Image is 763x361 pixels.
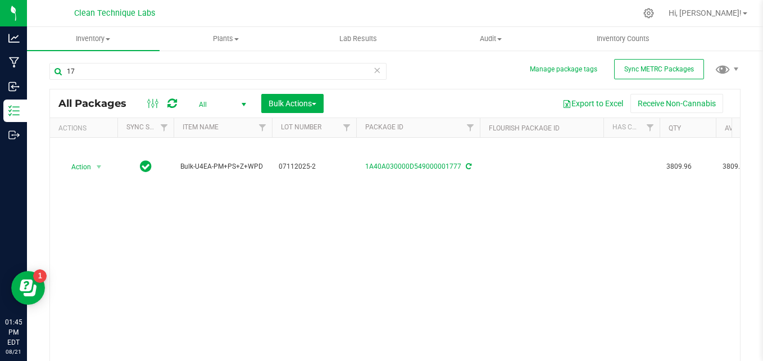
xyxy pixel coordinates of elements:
a: Sync Status [126,123,170,131]
a: Filter [155,118,174,137]
p: 01:45 PM EDT [5,317,22,348]
span: Inventory [27,34,160,44]
span: Bulk Actions [269,99,316,108]
span: Bulk-U4EA-PM+PS+Z+WPD [180,161,265,172]
span: Lab Results [324,34,392,44]
a: Filter [338,118,356,137]
a: Filter [253,118,272,137]
iframe: Resource center unread badge [33,269,47,283]
a: Inventory [27,27,160,51]
button: Export to Excel [555,94,630,113]
span: select [92,159,106,175]
a: Filter [461,118,480,137]
span: 07112025-2 [279,161,349,172]
inline-svg: Manufacturing [8,57,20,68]
a: Package ID [365,123,403,131]
span: 3809.96 [666,161,709,172]
span: Sync METRC Packages [624,65,694,73]
button: Manage package tags [530,65,597,74]
a: Item Name [183,123,219,131]
div: Actions [58,124,113,132]
a: Audit [424,27,557,51]
span: Clear [373,63,381,78]
a: Lot Number [281,123,321,131]
button: Receive Non-Cannabis [630,94,723,113]
span: In Sync [140,159,152,174]
span: Clean Technique Labs [74,8,155,18]
span: All Packages [58,97,138,110]
p: 08/21 [5,348,22,356]
span: Plants [160,34,292,44]
inline-svg: Inventory [8,105,20,116]
a: Plants [160,27,292,51]
span: Hi, [PERSON_NAME]! [669,8,742,17]
input: Search Package ID, Item Name, SKU, Lot or Part Number... [49,63,387,80]
button: Sync METRC Packages [614,59,704,79]
a: Filter [641,118,660,137]
a: Inventory Counts [557,27,689,51]
span: Sync from Compliance System [464,163,471,170]
div: Manage settings [642,8,656,19]
inline-svg: Inbound [8,81,20,92]
th: Has COA [603,118,660,138]
a: Flourish Package ID [489,124,560,132]
inline-svg: Analytics [8,33,20,44]
span: Action [61,159,92,175]
a: Qty [669,124,681,132]
span: Inventory Counts [582,34,665,44]
button: Bulk Actions [261,94,324,113]
a: 1A40A030000D549000001777 [365,163,461,170]
span: Audit [425,34,556,44]
a: Lab Results [292,27,425,51]
a: Available [725,124,759,132]
inline-svg: Outbound [8,129,20,141]
iframe: Resource center [11,271,45,305]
